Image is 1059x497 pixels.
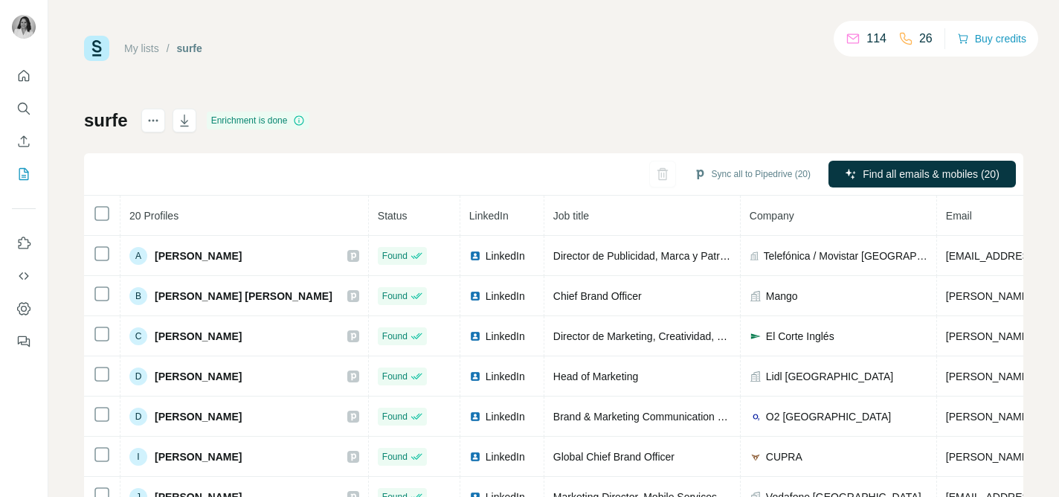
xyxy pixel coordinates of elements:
[155,449,242,464] span: [PERSON_NAME]
[129,368,147,385] div: D
[469,371,481,382] img: LinkedIn logo
[486,409,525,424] span: LinkedIn
[12,161,36,187] button: My lists
[155,409,242,424] span: [PERSON_NAME]
[486,329,525,344] span: LinkedIn
[84,36,109,61] img: Surfe Logo
[919,30,933,48] p: 26
[750,451,762,463] img: company-logo
[12,295,36,322] button: Dashboard
[957,28,1026,49] button: Buy credits
[129,448,147,466] div: I
[129,287,147,305] div: B
[382,330,408,343] span: Found
[683,163,821,185] button: Sync all to Pipedrive (20)
[750,411,762,423] img: company-logo
[207,112,310,129] div: Enrichment is done
[124,42,159,54] a: My lists
[378,210,408,222] span: Status
[177,41,202,56] div: surfe
[469,250,481,262] img: LinkedIn logo
[766,329,834,344] span: El Corte Inglés
[553,210,589,222] span: Job title
[828,161,1016,187] button: Find all emails & mobiles (20)
[766,369,893,384] span: Lidl [GEOGRAPHIC_DATA]
[129,408,147,426] div: D
[486,449,525,464] span: LinkedIn
[382,249,408,263] span: Found
[382,450,408,464] span: Found
[766,289,798,304] span: Mango
[486,369,525,384] span: LinkedIn
[750,330,762,342] img: company-logo
[469,210,509,222] span: LinkedIn
[469,411,481,423] img: LinkedIn logo
[12,62,36,89] button: Quick start
[382,370,408,383] span: Found
[12,263,36,289] button: Use Surfe API
[553,451,675,463] span: Global Chief Brand Officer
[141,109,165,132] button: actions
[12,128,36,155] button: Enrich CSV
[553,371,638,382] span: Head of Marketing
[553,250,753,262] span: Director de Publicidad, Marca y Patrocinios
[12,328,36,355] button: Feedback
[469,290,481,302] img: LinkedIn logo
[863,167,1000,182] span: Find all emails & mobiles (20)
[12,95,36,122] button: Search
[946,210,972,222] span: Email
[129,247,147,265] div: A
[750,210,794,222] span: Company
[84,109,128,132] h1: surfe
[129,327,147,345] div: C
[155,289,332,304] span: [PERSON_NAME] [PERSON_NAME]
[382,410,408,423] span: Found
[155,369,242,384] span: [PERSON_NAME]
[12,230,36,257] button: Use Surfe on LinkedIn
[553,411,754,423] span: Brand & Marketing Communication Director
[155,329,242,344] span: [PERSON_NAME]
[12,15,36,39] img: Avatar
[167,41,170,56] li: /
[129,210,178,222] span: 20 Profiles
[766,449,802,464] span: CUPRA
[469,451,481,463] img: LinkedIn logo
[553,290,642,302] span: Chief Brand Officer
[553,330,809,342] span: Director de Marketing, Creatividad, Producción y Marca
[155,248,242,263] span: [PERSON_NAME]
[382,289,408,303] span: Found
[486,289,525,304] span: LinkedIn
[764,248,927,263] span: Telefónica / Movistar [GEOGRAPHIC_DATA]
[866,30,886,48] p: 114
[486,248,525,263] span: LinkedIn
[766,409,891,424] span: O2 [GEOGRAPHIC_DATA]
[469,330,481,342] img: LinkedIn logo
